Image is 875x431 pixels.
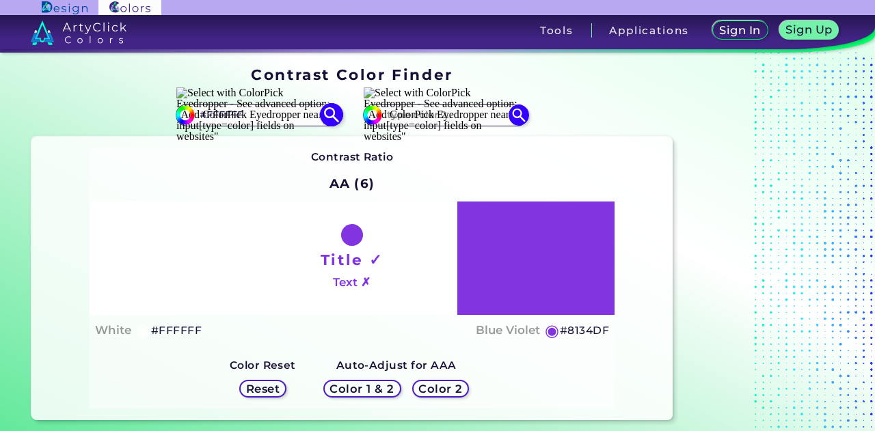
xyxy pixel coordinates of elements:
[230,359,296,372] strong: Color Reset
[545,322,560,339] h5: ◉
[151,322,202,339] h5: #FFFFFF
[176,87,340,142] img: Select with ColorPick Eyedropper - See advanced option: "Add ColorPick Eyedropper near input[type...
[609,25,689,36] h3: Applications
[540,25,574,36] h3: Tools
[509,105,529,125] img: icon search
[321,249,383,270] h1: Title ✓
[136,322,151,339] h5: ◉
[364,87,528,142] img: Select with ColorPick Eyedropper - See advanced option: "Add ColorPick Eyedropper near input[type...
[195,106,322,124] input: type color 1..
[476,320,540,340] h4: Blue Violet
[333,273,371,292] h4: Text ✗
[323,169,381,199] h2: AA (6)
[31,20,127,45] img: logo_artyclick_colors_white.svg
[42,1,87,14] img: ArtyClick Design logo
[560,322,609,339] h5: #8134DF
[788,25,831,35] h5: Sign Up
[95,320,131,340] h4: White
[678,61,849,426] iframe: Advertisement
[247,384,278,394] h5: Reset
[382,106,509,124] input: type color 2..
[420,384,460,394] h5: Color 2
[721,25,758,36] h5: Sign In
[333,384,391,394] h5: Color 1 & 2
[715,22,766,39] a: Sign In
[319,103,343,127] img: icon search
[311,150,394,163] strong: Contrast Ratio
[782,22,836,39] a: Sign Up
[251,64,453,85] h1: Contrast Color Finder
[336,359,457,372] strong: Auto-Adjust for AAA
